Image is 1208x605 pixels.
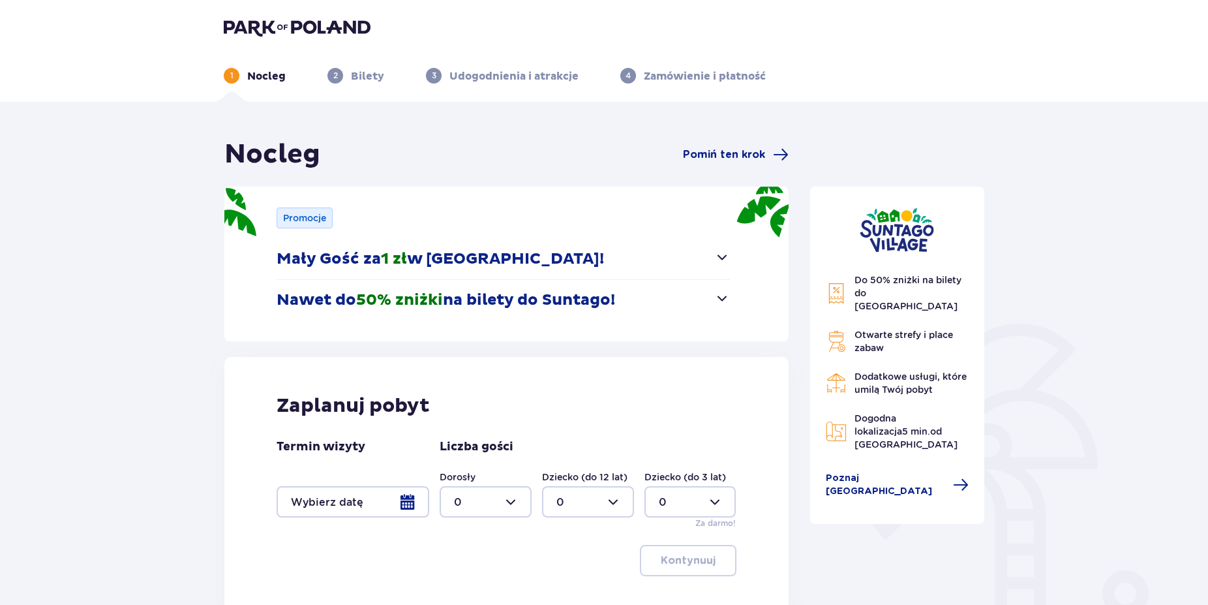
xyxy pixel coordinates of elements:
button: Kontynuuj [640,545,736,576]
span: Poznaj [GEOGRAPHIC_DATA] [826,472,946,498]
span: Dodatkowe usługi, które umilą Twój pobyt [854,371,967,395]
span: Pomiń ten krok [683,147,765,162]
p: Zaplanuj pobyt [277,394,430,418]
img: Suntago Village [860,208,934,253]
span: 5 min. [902,426,930,437]
p: Nocleg [247,69,286,84]
p: Promocje [283,211,326,225]
p: 4 [626,70,631,82]
img: Discount Icon [826,283,847,304]
div: 2Bilety [327,68,384,84]
p: Kontynuuj [661,553,716,568]
span: 1 zł [381,249,407,269]
span: Otwarte strefy i place zabaw [854,330,953,353]
p: 3 [432,70,436,82]
p: Nawet do na bilety do Suntago! [277,290,615,310]
p: Udogodnienia i atrakcje [449,69,579,84]
p: Mały Gość za w [GEOGRAPHIC_DATA]! [277,249,604,269]
span: Dogodna lokalizacja od [GEOGRAPHIC_DATA] [854,413,958,450]
label: Dziecko (do 3 lat) [644,471,726,484]
button: Mały Gość za1 złw [GEOGRAPHIC_DATA]! [277,239,730,279]
label: Dziecko (do 12 lat) [542,471,627,484]
label: Dorosły [440,471,476,484]
a: Pomiń ten krok [683,147,789,163]
p: Liczba gości [440,439,513,455]
p: Termin wizyty [277,439,365,455]
img: Grill Icon [826,331,847,352]
button: Nawet do50% zniżkina bilety do Suntago! [277,280,730,320]
img: Restaurant Icon [826,373,847,394]
p: 1 [230,70,234,82]
p: Zamówienie i płatność [644,69,766,84]
p: Bilety [351,69,384,84]
span: Do 50% zniżki na bilety do [GEOGRAPHIC_DATA] [854,275,961,311]
div: 3Udogodnienia i atrakcje [426,68,579,84]
div: 4Zamówienie i płatność [620,68,766,84]
p: Za darmo! [695,518,736,529]
span: 50% zniżki [356,290,443,310]
div: 1Nocleg [224,68,286,84]
h1: Nocleg [224,138,320,171]
img: Map Icon [826,421,847,442]
p: 2 [333,70,338,82]
img: Park of Poland logo [224,18,370,37]
a: Poznaj [GEOGRAPHIC_DATA] [826,472,969,498]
